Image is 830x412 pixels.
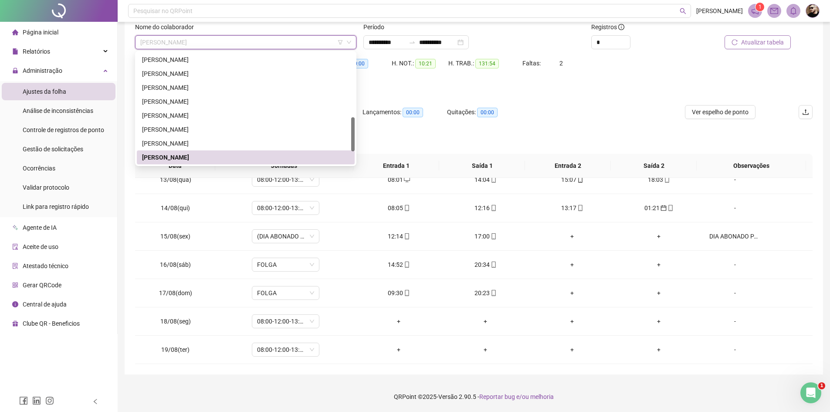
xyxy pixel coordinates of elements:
[490,262,497,268] span: mobile
[137,109,355,123] div: LUCAS SILVA DE SOUZA DOS SANTOS
[536,232,609,241] div: +
[709,345,761,354] div: -
[257,230,314,243] span: (DIA ABONADO PARCIALMENTE)
[447,107,532,117] div: Quitações:
[135,154,215,178] th: Data
[140,36,351,49] span: RONAN FERREIRA MATIAS
[23,184,69,191] span: Validar protocolo
[23,262,68,269] span: Atestado técnico
[142,69,349,78] div: [PERSON_NAME]
[663,177,670,183] span: mobile
[806,4,819,17] img: 76224
[160,318,191,325] span: 18/08(seg)
[536,260,609,269] div: +
[23,48,50,55] span: Relatórios
[362,107,447,117] div: Lançamentos:
[118,381,830,412] footer: QRPoint © 2025 - 2.90.5 -
[449,317,522,326] div: +
[591,22,624,32] span: Registros
[142,111,349,120] div: [PERSON_NAME]
[23,203,89,210] span: Link para registro rápido
[696,6,743,16] span: [PERSON_NAME]
[536,288,609,298] div: +
[137,53,355,67] div: JAFARSON REZENDE RODRIGUES
[362,260,435,269] div: 14:52
[12,68,18,74] span: lock
[403,205,410,211] span: mobile
[536,317,609,326] div: +
[142,153,349,162] div: [PERSON_NAME]
[623,175,695,184] div: 18:03
[490,290,497,296] span: mobile
[741,37,784,47] span: Atualizar tabela
[142,125,349,134] div: [PERSON_NAME]
[732,39,738,45] span: reload
[709,232,761,241] div: DIA ABONADO PARCIALMENTE REFERENTE A INTERJORNADA
[160,261,191,268] span: 16/08(sáb)
[709,317,761,326] div: -
[623,288,695,298] div: +
[403,108,423,117] span: 00:00
[409,39,416,46] span: to
[23,107,93,114] span: Análise de inconsistências
[92,398,98,405] span: left
[159,289,192,296] span: 17/08(dom)
[23,29,58,36] span: Página inicial
[12,320,18,327] span: gift
[160,176,191,183] span: 13/08(qua)
[161,204,190,211] span: 14/08(qui)
[576,205,583,211] span: mobile
[362,232,435,241] div: 12:14
[23,243,58,250] span: Aceite de uso
[725,35,791,49] button: Atualizar tabela
[12,282,18,288] span: qrcode
[160,233,190,240] span: 15/08(sex)
[362,345,435,354] div: +
[45,396,54,405] span: instagram
[353,154,439,178] th: Entrada 1
[23,301,67,308] span: Central de ajuda
[611,154,697,178] th: Saída 2
[449,232,522,241] div: 17:00
[623,232,695,241] div: +
[525,154,611,178] th: Entrada 2
[770,7,778,15] span: mail
[137,95,355,109] div: KAIKY RODRIGUES VAZ DE CARVALHO
[789,7,797,15] span: bell
[142,97,349,106] div: [PERSON_NAME]
[32,396,41,405] span: linkedin
[362,317,435,326] div: +
[362,288,435,298] div: 09:30
[409,39,416,46] span: swap-right
[23,320,80,327] span: Clube QR - Beneficios
[403,177,410,183] span: desktop
[536,203,609,213] div: 13:17
[415,59,436,68] span: 10:21
[19,396,28,405] span: facebook
[490,177,497,183] span: mobile
[362,175,435,184] div: 08:01
[23,146,83,153] span: Gestão de solicitações
[142,139,349,148] div: [PERSON_NAME]
[490,233,497,239] span: mobile
[618,24,624,30] span: info-circle
[576,177,583,183] span: mobile
[623,260,695,269] div: +
[12,29,18,35] span: home
[23,224,57,231] span: Agente de IA
[403,290,410,296] span: mobile
[449,288,522,298] div: 20:23
[490,205,497,211] span: mobile
[137,81,355,95] div: JOSE MARLON FELIX CHIANCA
[12,301,18,307] span: info-circle
[709,175,761,184] div: -
[536,345,609,354] div: +
[697,154,806,178] th: Observações
[23,88,66,95] span: Ajustes da folha
[818,382,825,389] span: 1
[142,83,349,92] div: [PERSON_NAME]
[23,67,62,74] span: Administração
[137,67,355,81] div: JOAO PAULO PEREIRA DOS SANTOS
[709,260,761,269] div: -
[449,345,522,354] div: +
